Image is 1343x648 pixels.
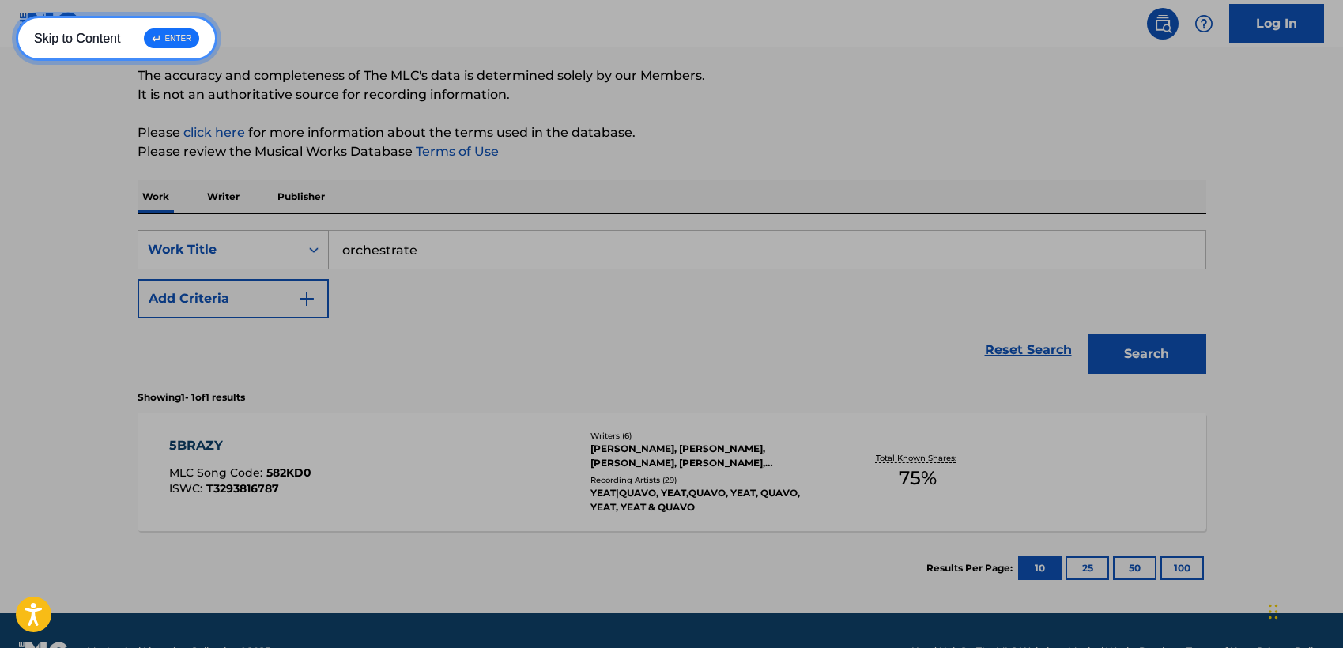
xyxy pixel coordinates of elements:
button: 50 [1113,556,1156,580]
p: The accuracy and completeness of The MLC's data is determined solely by our Members. [138,66,1206,85]
p: Please review the Musical Works Database [138,142,1206,161]
a: 5BRAZYMLC Song Code:582KD0ISWC:T3293816787Writers (6)[PERSON_NAME], [PERSON_NAME], [PERSON_NAME],... [138,413,1206,531]
div: Recording Artists ( 29 ) [590,474,829,486]
span: 75 % [899,464,937,492]
div: Drag [1269,588,1278,635]
a: Public Search [1147,8,1179,40]
span: MLC Song Code : [169,465,266,480]
img: 9d2ae6d4665cec9f34b9.svg [297,289,316,308]
button: Search [1088,334,1206,374]
div: YEAT|QUAVO, YEAT,QUAVO, YEAT, QUAVO, YEAT, YEAT & QUAVO [590,486,829,514]
p: Results Per Page: [926,561,1017,575]
p: Publisher [273,180,330,213]
span: T3293816787 [206,481,279,495]
iframe: Chat Widget [1264,572,1343,648]
img: search [1153,14,1172,33]
div: Help [1188,8,1220,40]
button: 10 [1018,556,1062,580]
span: ISWC : [169,481,206,495]
a: click here [183,125,245,140]
p: It is not an authoritative source for recording information. [138,85,1206,104]
img: MLC Logo [19,12,80,35]
img: help [1194,14,1213,33]
div: 5BRAZY [169,436,311,455]
p: Writer [202,180,244,213]
div: Work Title [148,240,290,259]
a: Terms of Use [413,144,499,159]
form: Search Form [138,230,1206,382]
p: Total Known Shares: [876,452,960,464]
button: Add Criteria [138,279,329,318]
p: Please for more information about the terms used in the database. [138,123,1206,142]
p: Showing 1 - 1 of 1 results [138,390,245,405]
button: 25 [1066,556,1109,580]
div: [PERSON_NAME], [PERSON_NAME], [PERSON_NAME], [PERSON_NAME], [PERSON_NAME], [PERSON_NAME] [590,442,829,470]
button: 100 [1160,556,1204,580]
a: Reset Search [977,333,1080,367]
div: Writers ( 6 ) [590,430,829,442]
a: Log In [1229,4,1324,43]
p: Work [138,180,174,213]
span: 582KD0 [266,465,311,480]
